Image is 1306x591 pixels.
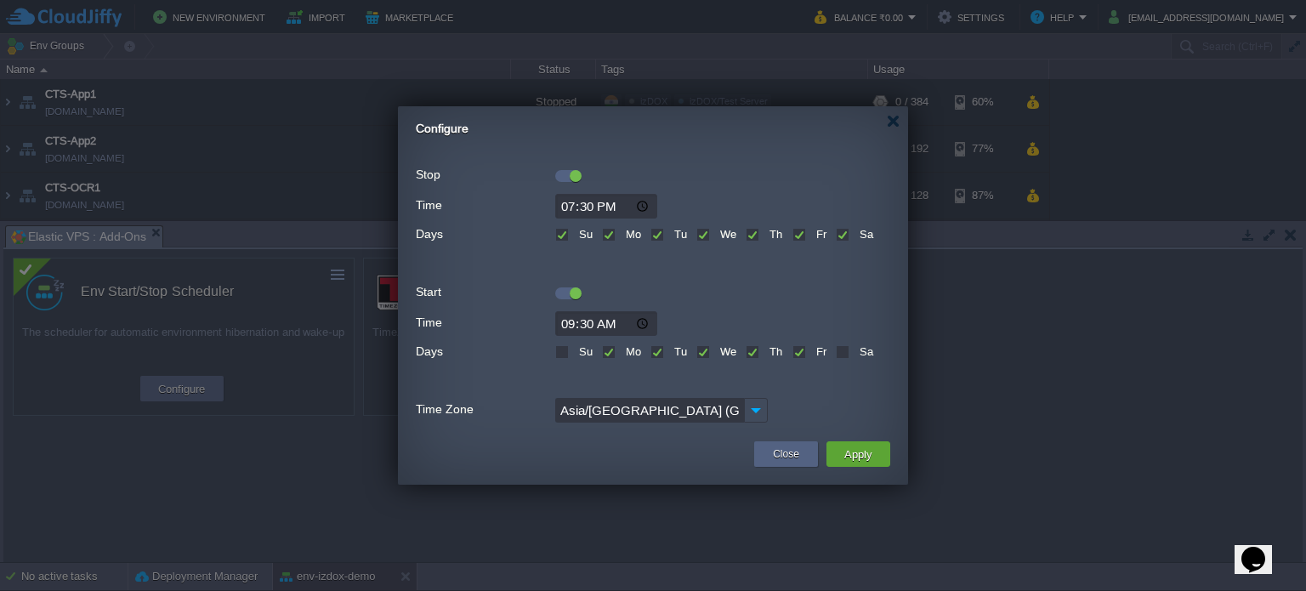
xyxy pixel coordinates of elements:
label: Tu [670,228,687,241]
label: Tu [670,345,687,358]
button: Apply [839,444,877,464]
button: Close [773,446,799,463]
label: Sa [855,228,873,241]
label: Sa [855,345,873,358]
label: Fr [812,228,826,241]
label: Fr [812,345,826,358]
iframe: chat widget [1235,523,1289,574]
label: Su [575,228,593,241]
label: Time [416,194,554,217]
label: We [716,345,736,358]
label: Mo [622,228,641,241]
label: Su [575,345,593,358]
label: Stop [416,163,554,186]
label: Days [416,340,554,363]
label: We [716,228,736,241]
span: Configure [416,122,468,135]
label: Th [765,228,782,241]
label: Th [765,345,782,358]
label: Start [416,281,554,304]
label: Time [416,311,554,334]
label: Time Zone [416,398,554,421]
label: Mo [622,345,641,358]
label: Days [416,223,554,246]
